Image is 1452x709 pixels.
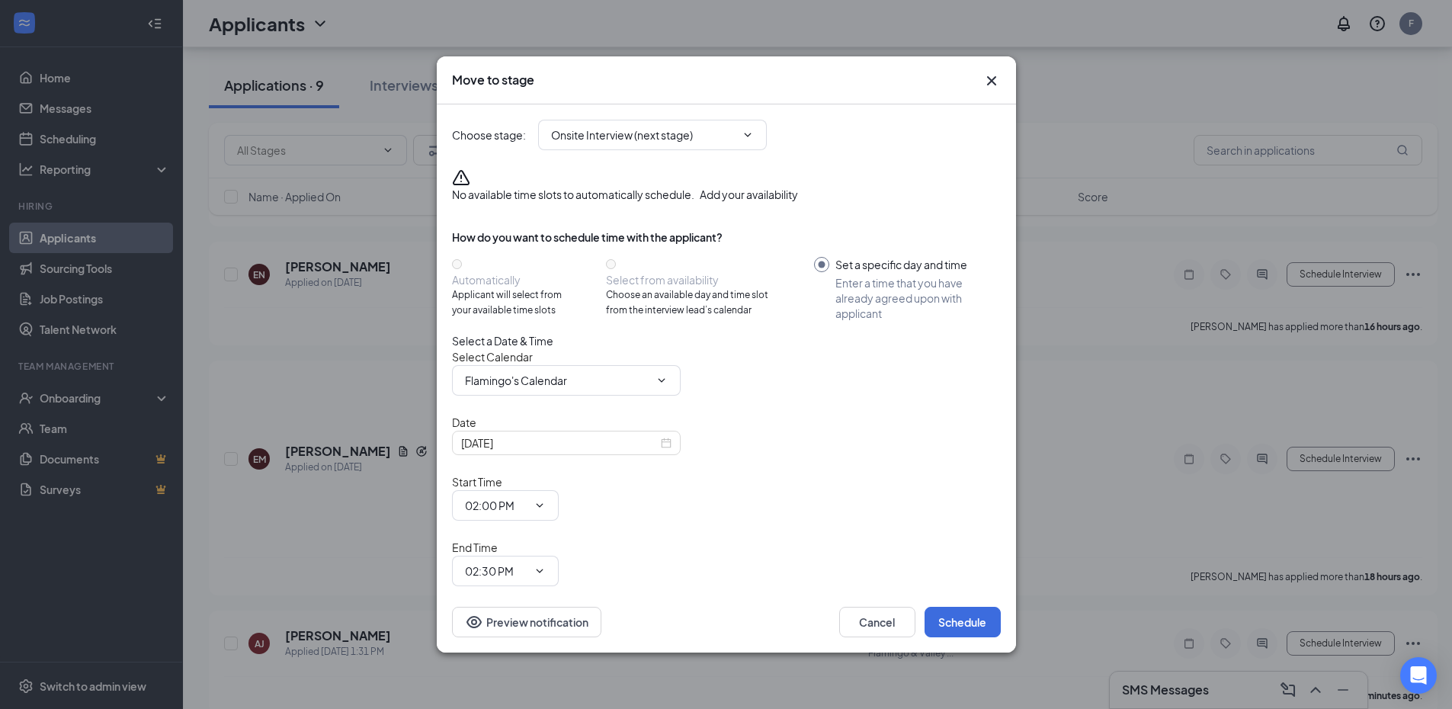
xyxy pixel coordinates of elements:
button: Cancel [839,607,915,637]
svg: ChevronDown [534,565,546,577]
div: No available time slots to automatically schedule. [452,187,1001,202]
span: Select Calendar [452,350,533,364]
span: End Time [452,541,498,554]
span: Choose an available day and time slot from the interview lead’s calendar [606,287,784,318]
div: Select from availability [606,272,784,287]
button: Close [982,72,1001,90]
button: Schedule [925,607,1001,637]
svg: ChevronDown [534,499,546,512]
svg: ChevronDown [742,129,754,141]
h3: Move to stage [452,72,534,88]
span: Date [452,415,476,429]
div: Open Intercom Messenger [1400,657,1437,694]
input: End time [465,563,527,579]
span: Applicant will select from your available time slots [452,287,575,318]
span: Choose stage : [452,127,526,143]
button: Preview notificationEye [452,607,601,637]
svg: Eye [465,613,483,631]
div: How do you want to schedule time with the applicant? [452,229,1001,245]
input: Sep 16, 2025 [461,435,658,451]
button: Add your availability [700,187,798,202]
svg: Cross [982,72,1001,90]
span: Start Time [452,475,502,489]
input: Start time [465,497,527,514]
svg: Warning [452,168,470,187]
div: Automatically [452,272,575,287]
div: Select a Date & Time [452,333,1001,348]
svg: ChevronDown [655,374,668,387]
